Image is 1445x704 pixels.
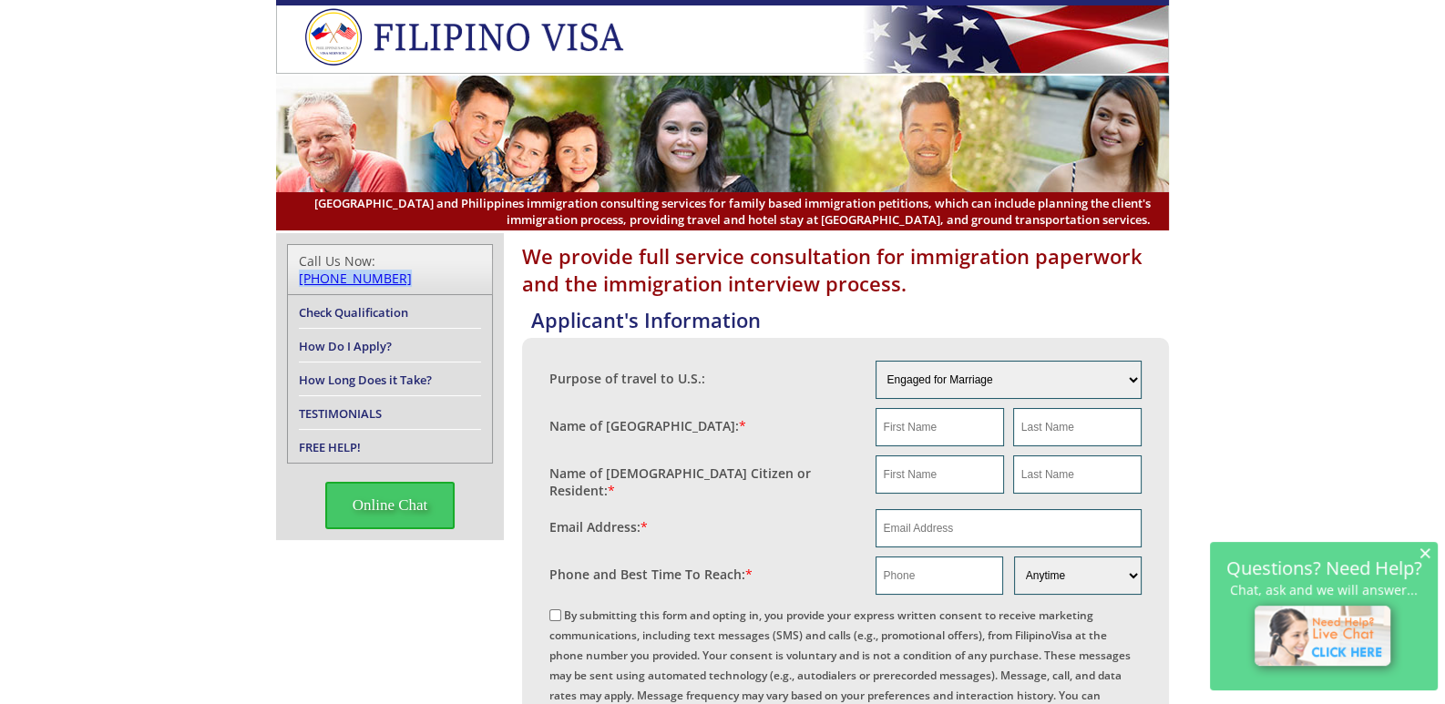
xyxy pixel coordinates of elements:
h1: We provide full service consultation for immigration paperwork and the immigration interview proc... [522,242,1169,297]
input: First Name [876,455,1004,494]
input: Last Name [1013,455,1142,494]
a: FREE HELP! [299,439,361,455]
p: Chat, ask and we will answer... [1219,582,1429,597]
select: Phone and Best Reach Time are required. [1014,556,1142,595]
label: Name of [DEMOGRAPHIC_DATA] Citizen or Resident: [549,464,857,499]
label: Email Address: [549,518,648,536]
a: How Long Does it Take? [299,372,432,388]
input: First Name [876,408,1004,446]
a: [PHONE_NUMBER] [299,270,412,287]
input: By submitting this form and opting in, you provide your express written consent to receive market... [549,609,561,621]
h2: Questions? Need Help? [1219,560,1429,576]
h4: Applicant's Information [531,306,1169,333]
input: Email Address [876,509,1143,547]
span: [GEOGRAPHIC_DATA] and Philippines immigration consulting services for family based immigration pe... [294,195,1151,228]
input: Last Name [1013,408,1142,446]
div: Call Us Now: [299,252,481,287]
label: Name of [GEOGRAPHIC_DATA]: [549,417,746,434]
span: × [1419,545,1431,560]
label: Purpose of travel to U.S.: [549,370,705,387]
span: Online Chat [325,482,456,529]
img: live-chat-icon.png [1246,597,1402,678]
a: TESTIMONIALS [299,405,382,422]
a: How Do I Apply? [299,338,392,354]
a: Check Qualification [299,304,408,321]
label: Phone and Best Time To Reach: [549,566,753,583]
input: Phone [876,556,1003,595]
